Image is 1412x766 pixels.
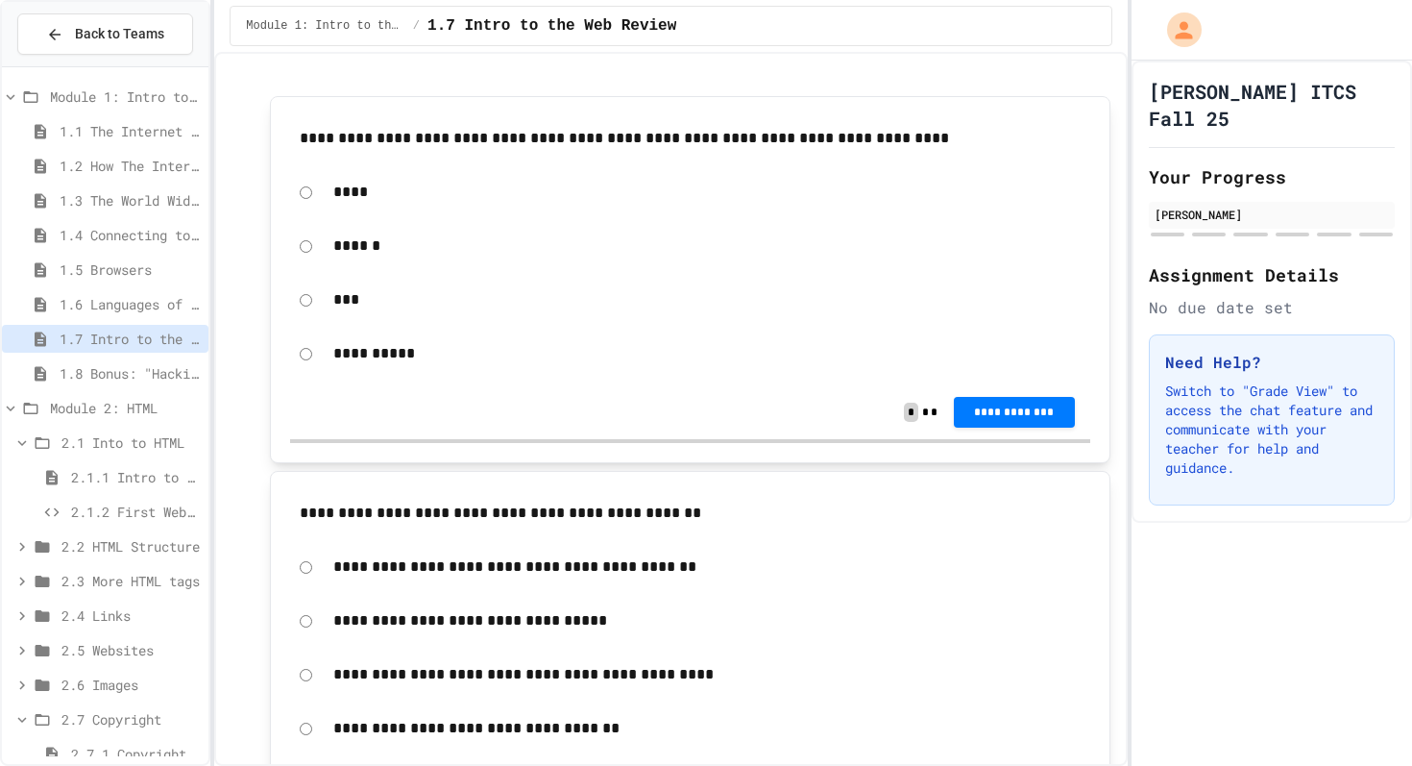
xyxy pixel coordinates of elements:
span: 2.3 More HTML tags [61,571,201,591]
span: 2.1 Into to HTML [61,432,201,453]
span: 2.1.2 First Webpage [71,502,201,522]
span: 1.5 Browsers [60,259,201,280]
p: Switch to "Grade View" to access the chat feature and communicate with your teacher for help and ... [1165,382,1378,478]
span: 2.6 Images [61,675,201,695]
span: 2.7 Copyright [61,709,201,729]
span: 2.7.1 Copyright [71,744,201,764]
span: 1.4 Connecting to a Website [60,225,201,245]
span: 2.5 Websites [61,640,201,660]
span: 1.7 Intro to the Web Review [427,14,676,37]
span: Module 1: Intro to the Web [246,18,405,34]
div: My Account [1147,8,1206,52]
span: Module 2: HTML [50,398,201,418]
span: 1.6 Languages of the Web [60,294,201,314]
span: 2.2 HTML Structure [61,536,201,556]
span: Module 1: Intro to the Web [50,86,201,107]
span: Back to Teams [75,24,164,44]
span: 1.1 The Internet and its Impact on Society [60,121,201,141]
span: 1.8 Bonus: "Hacking" The Web [60,363,201,383]
h3: Need Help? [1165,351,1378,374]
span: 2.4 Links [61,605,201,626]
div: No due date set [1149,296,1395,319]
button: Back to Teams [17,13,193,55]
h2: Assignment Details [1149,261,1395,288]
span: 2.1.1 Intro to HTML [71,467,201,487]
div: [PERSON_NAME] [1155,206,1389,223]
span: 1.7 Intro to the Web Review [60,329,201,349]
span: 1.2 How The Internet Works [60,156,201,176]
span: / [413,18,420,34]
h1: [PERSON_NAME] ITCS Fall 25 [1149,78,1395,132]
span: 1.3 The World Wide Web [60,190,201,210]
h2: Your Progress [1149,163,1395,190]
